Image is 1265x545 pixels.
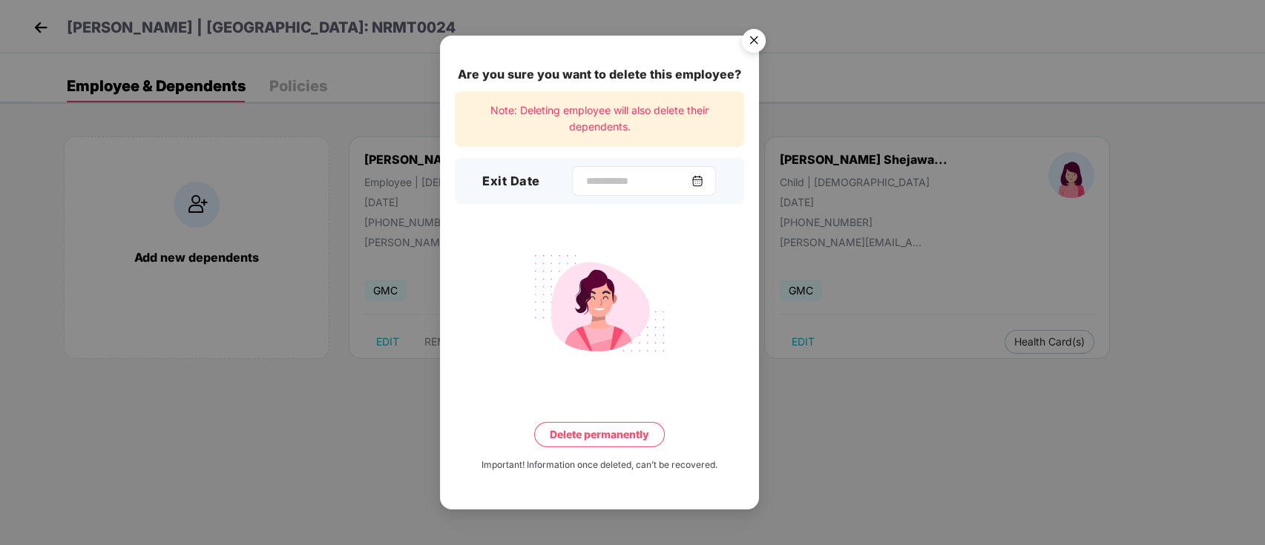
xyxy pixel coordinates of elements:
[516,245,683,361] img: svg+xml;base64,PHN2ZyB4bWxucz0iaHR0cDovL3d3dy53My5vcmcvMjAwMC9zdmciIHdpZHRoPSIyMjQiIGhlaWdodD0iMT...
[691,175,703,187] img: svg+xml;base64,PHN2ZyBpZD0iQ2FsZW5kYXItMzJ4MzIiIHhtbG5zPSJodHRwOi8vd3d3LnczLm9yZy8yMDAwL3N2ZyIgd2...
[733,22,773,62] button: Close
[733,22,775,64] img: svg+xml;base64,PHN2ZyB4bWxucz0iaHR0cDovL3d3dy53My5vcmcvMjAwMC9zdmciIHdpZHRoPSI1NiIgaGVpZ2h0PSI1Ni...
[482,172,540,191] h3: Exit Date
[482,458,717,472] div: Important! Information once deleted, can’t be recovered.
[455,91,744,147] div: Note: Deleting employee will also delete their dependents.
[455,65,744,84] div: Are you sure you want to delete this employee?
[534,422,665,447] button: Delete permanently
